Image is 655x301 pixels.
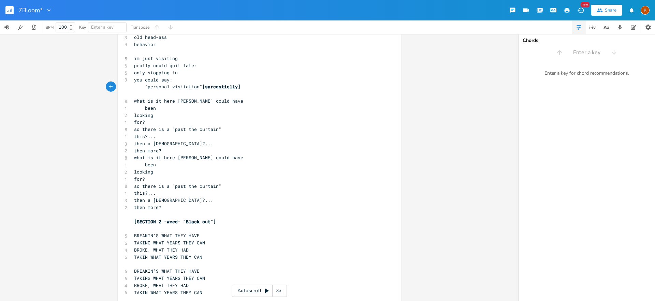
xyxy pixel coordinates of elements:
[134,282,189,288] span: BROKE, WHAT THEY HAD
[134,34,167,40] span: old head-ass
[134,119,145,125] span: for?
[273,285,285,297] div: 3x
[134,190,156,196] span: this?...
[134,84,241,90] span: "personal visitation"
[134,154,243,161] span: what is it here [PERSON_NAME] could have
[591,5,622,16] button: Share
[134,55,178,61] span: im just visiting
[134,169,153,175] span: looking
[134,41,156,47] span: behavior
[134,289,202,296] span: TAKIN WHAT YEARS THEY CAN
[131,25,149,29] div: Transpose
[134,140,213,147] span: then a [DEMOGRAPHIC_DATA]?...
[605,7,616,13] div: Share
[134,247,189,253] span: BROKE, WHAT THEY HAD
[134,204,161,210] span: then more?
[134,62,197,69] span: prolly could quit later
[134,105,156,111] span: been
[18,7,43,13] span: 7Bloom*
[641,2,650,18] button: K
[519,66,655,80] div: Enter a key for chord recommendations.
[134,148,161,154] span: then more?
[134,268,200,274] span: BREAKIN'S WHAT THEY HAVE
[134,112,153,118] span: looking
[134,197,213,203] span: then a [DEMOGRAPHIC_DATA]?...
[134,133,156,139] span: this?...
[134,240,205,246] span: TAKING WHAT YEARS THEY CAN
[134,232,200,239] span: BREAKIN'S WHAT THEY HAVE
[46,26,54,29] div: BPM
[91,24,114,30] span: Enter a key
[574,4,587,16] button: New
[134,70,178,76] span: only stopping in
[134,176,145,182] span: for?
[134,183,221,189] span: so there is a "past the curtain"
[573,49,600,57] span: Enter a key
[641,6,650,15] div: Kat
[134,254,202,260] span: TAKIN WHAT YEARS THEY CAN
[134,98,243,104] span: what is it here [PERSON_NAME] could have
[581,2,589,7] div: New
[134,126,221,132] span: so there is a "past the curtain"
[134,77,172,83] span: you could say:
[134,162,156,168] span: been
[79,25,86,29] div: Key
[134,275,205,281] span: TAKING WHAT YEARS THEY CAN
[202,84,241,90] span: [sarcasticlly]
[523,38,651,43] div: Chords
[134,219,216,225] span: [SECTION 2 -weed- "Black out"]
[232,285,287,297] div: Autoscroll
